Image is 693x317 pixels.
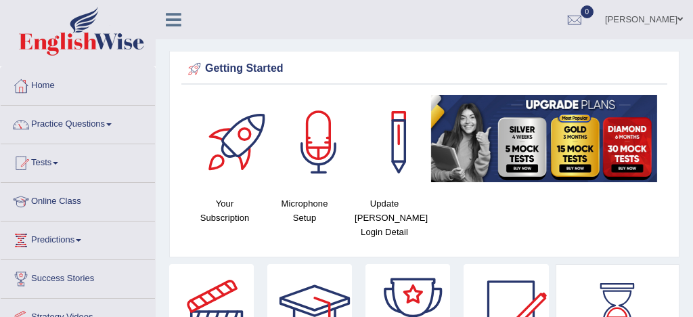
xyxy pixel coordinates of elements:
a: Tests [1,144,155,178]
h4: Update [PERSON_NAME] Login Detail [351,196,418,239]
div: Getting Started [185,59,664,79]
a: Home [1,67,155,101]
a: Predictions [1,221,155,255]
h4: Your Subscription [192,196,258,225]
a: Online Class [1,183,155,217]
span: 0 [581,5,594,18]
a: Practice Questions [1,106,155,140]
img: small5.jpg [431,95,657,182]
h4: Microphone Setup [271,196,338,225]
a: Success Stories [1,260,155,294]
